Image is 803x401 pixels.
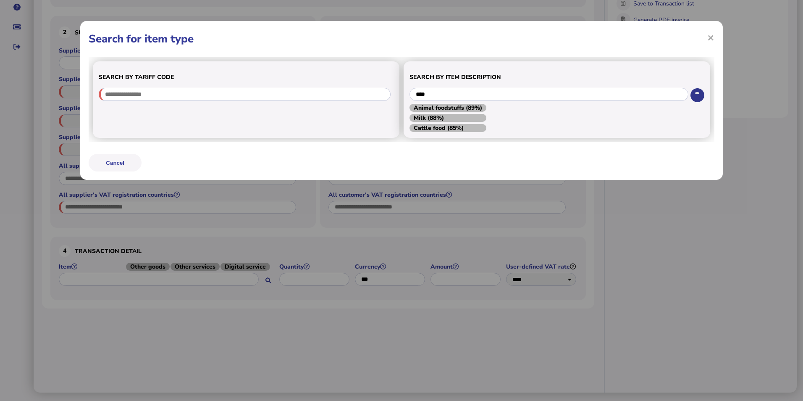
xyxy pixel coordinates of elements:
[89,32,714,46] h1: Search for item type
[409,104,486,112] span: Animal foodstuffs (89%)
[707,29,714,45] span: ×
[99,73,394,81] h3: Search by tariff code
[690,88,704,102] button: Search item code by description
[89,154,142,171] button: Cancel
[409,114,486,122] span: Milk (88%)
[409,73,704,81] h3: Search by item description
[409,124,486,132] span: Cattle food (85%)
